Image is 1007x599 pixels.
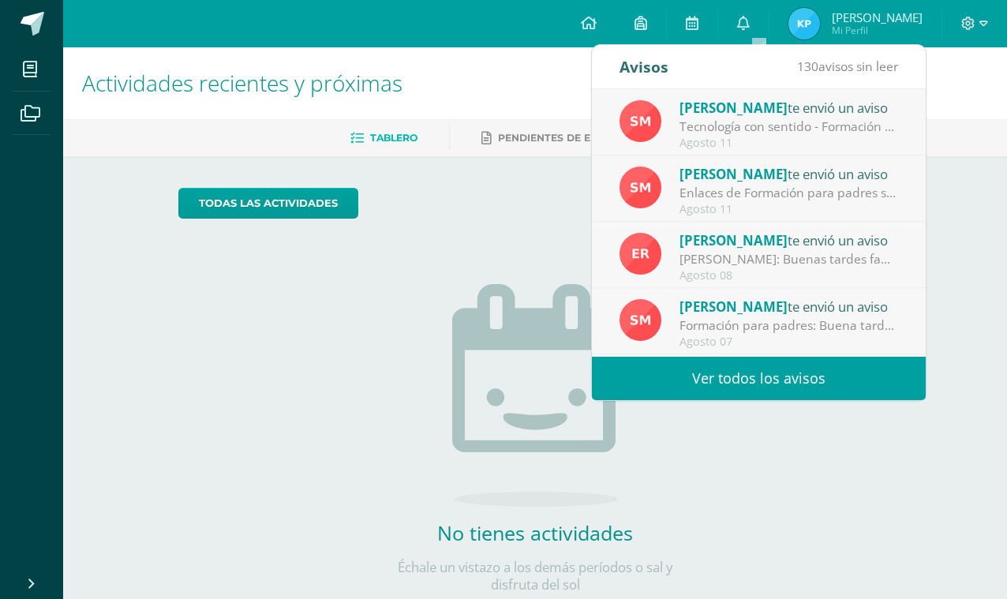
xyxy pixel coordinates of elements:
div: te envió un aviso [679,97,899,118]
span: Tablero [370,132,417,144]
span: Mi Perfil [832,24,923,37]
img: a4c9654d905a1a01dc2161da199b9124.png [620,299,661,341]
a: Tablero [350,125,417,151]
div: te envió un aviso [679,163,899,184]
div: Formación para padres: Buena tarde familia Marista Les recordamos nuestra formación para padres h... [679,316,899,335]
div: te envió un aviso [679,296,899,316]
div: Tecnología con sentido - Formación para padres: Buena tarde estimadas familias. Bendiciones en ca... [679,118,899,136]
a: Pendientes de entrega [481,125,633,151]
img: no_activities.png [452,284,618,507]
span: Pendientes de entrega [498,132,633,144]
div: Agosto 11 [679,137,899,150]
h2: No tienes actividades [377,519,693,546]
span: [PERSON_NAME] [679,298,788,316]
div: te envió un aviso [679,230,899,250]
img: b1a94386ea25f3ea913ebe618899cf98.png [788,8,820,39]
img: a4c9654d905a1a01dc2161da199b9124.png [620,100,661,142]
span: Actividades recientes y próximas [82,68,402,98]
p: Échale un vistazo a los demás períodos o sal y disfruta del sol [377,559,693,593]
div: Enlaces de Formación para padres sobre seguridad en el Uso del Ipad: Buena tarde estimadas famili... [679,184,899,202]
span: [PERSON_NAME] [679,231,788,249]
img: ed9d0f9ada1ed51f1affca204018d046.png [620,233,661,275]
img: a4c9654d905a1a01dc2161da199b9124.png [620,167,661,208]
div: Avisos [620,45,668,88]
a: Ver todos los avisos [592,357,926,400]
span: [PERSON_NAME] [679,99,788,117]
a: todas las Actividades [178,188,358,219]
span: avisos sin leer [797,58,898,75]
span: [PERSON_NAME] [679,165,788,183]
div: Agosto 11 [679,203,899,216]
div: Agosto 07 [679,335,899,349]
span: [PERSON_NAME] [832,9,923,25]
div: Asunción de María: Buenas tardes familias Maristas: Reciban un cordial saludo deseando muchas ben... [679,250,899,268]
span: 130 [797,58,818,75]
div: Agosto 08 [679,269,899,283]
